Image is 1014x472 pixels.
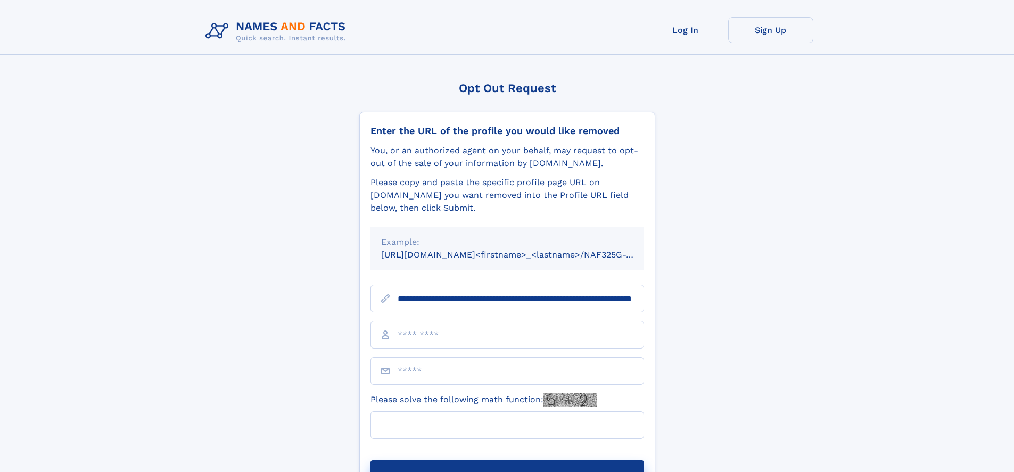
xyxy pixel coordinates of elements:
[643,17,728,43] a: Log In
[359,81,655,95] div: Opt Out Request
[370,393,597,407] label: Please solve the following math function:
[381,236,633,249] div: Example:
[728,17,813,43] a: Sign Up
[201,17,355,46] img: Logo Names and Facts
[370,125,644,137] div: Enter the URL of the profile you would like removed
[381,250,664,260] small: [URL][DOMAIN_NAME]<firstname>_<lastname>/NAF325G-xxxxxxxx
[370,176,644,214] div: Please copy and paste the specific profile page URL on [DOMAIN_NAME] you want removed into the Pr...
[370,144,644,170] div: You, or an authorized agent on your behalf, may request to opt-out of the sale of your informatio...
